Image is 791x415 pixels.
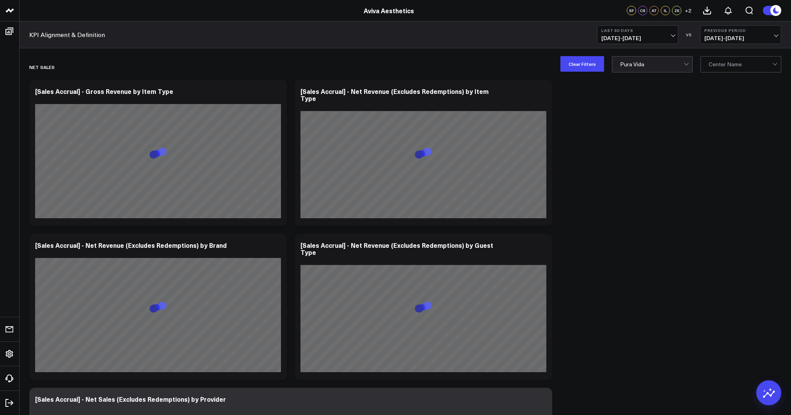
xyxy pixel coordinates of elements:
[364,6,414,15] a: Aviva Aesthetics
[601,28,674,33] b: Last 60 Days
[685,8,691,13] span: + 2
[683,6,693,15] button: +2
[560,56,604,72] button: Clear Filters
[300,241,493,256] div: [Sales Accrual] - Net Revenue (Excludes Redemptions) by Guest Type
[601,35,674,41] span: [DATE] - [DATE]
[638,6,647,15] div: CS
[29,58,55,76] div: Net Sales
[35,395,226,403] div: [Sales Accrual] - Net Sales (Excludes Redemptions) by Provider
[661,6,670,15] div: IL
[672,6,681,15] div: ZK
[35,87,173,95] div: [Sales Accrual] - Gross Revenue by Item Type
[704,35,777,41] span: [DATE] - [DATE]
[597,25,678,44] button: Last 60 Days[DATE]-[DATE]
[682,32,696,37] div: VS
[649,6,659,15] div: AT
[35,241,227,249] div: [Sales Accrual] - Net Revenue (Excludes Redemptions) by Brand
[704,28,777,33] b: Previous Period
[29,30,105,39] a: KPI Alignment & Definition
[627,6,636,15] div: SF
[700,25,781,44] button: Previous Period[DATE]-[DATE]
[300,87,489,102] div: [Sales Accrual] - Net Revenue (Excludes Redemptions) by Item Type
